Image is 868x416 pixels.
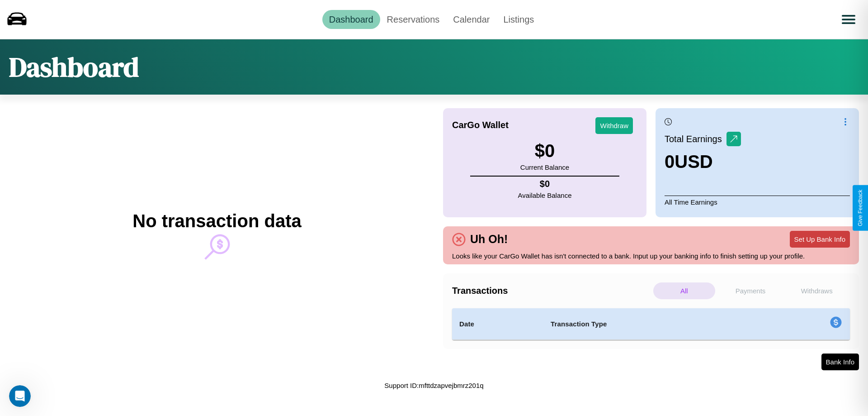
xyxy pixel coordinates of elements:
[518,189,572,201] p: Available Balance
[520,141,569,161] h3: $ 0
[9,48,139,86] h1: Dashboard
[790,231,850,248] button: Set Up Bank Info
[452,250,850,262] p: Looks like your CarGo Wallet has isn't connected to a bank. Input up your banking info to finish ...
[9,385,31,407] iframe: Intercom live chat
[466,233,512,246] h4: Uh Oh!
[496,10,541,29] a: Listings
[665,152,741,172] h3: 0 USD
[821,354,859,370] button: Bank Info
[520,161,569,173] p: Current Balance
[665,196,850,208] p: All Time Earnings
[836,7,861,32] button: Open menu
[665,131,726,147] p: Total Earnings
[857,190,863,226] div: Give Feedback
[459,319,536,330] h4: Date
[322,10,380,29] a: Dashboard
[384,379,483,392] p: Support ID: mfttdzapvejbmrz201q
[653,282,715,299] p: All
[452,286,651,296] h4: Transactions
[551,319,756,330] h4: Transaction Type
[720,282,782,299] p: Payments
[452,308,850,340] table: simple table
[518,179,572,189] h4: $ 0
[446,10,496,29] a: Calendar
[786,282,848,299] p: Withdraws
[595,117,633,134] button: Withdraw
[132,211,301,231] h2: No transaction data
[380,10,447,29] a: Reservations
[452,120,509,130] h4: CarGo Wallet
